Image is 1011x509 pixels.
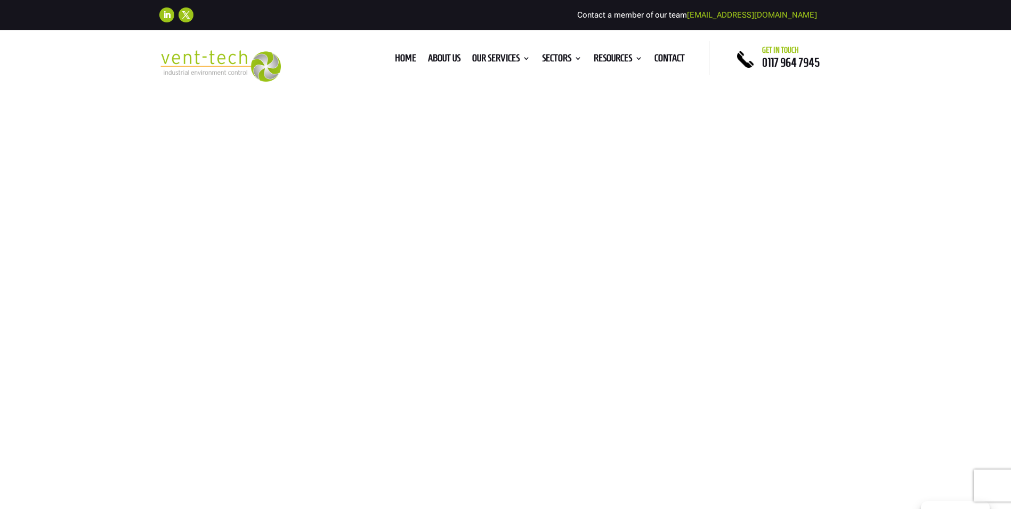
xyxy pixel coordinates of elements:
[687,10,817,20] a: [EMAIL_ADDRESS][DOMAIN_NAME]
[472,54,530,66] a: Our Services
[179,7,193,22] a: Follow on X
[594,54,643,66] a: Resources
[395,54,416,66] a: Home
[542,54,582,66] a: Sectors
[159,7,174,22] a: Follow on LinkedIn
[762,46,799,54] span: Get in touch
[159,50,281,82] img: 2023-09-27T08_35_16.549ZVENT-TECH---Clear-background
[654,54,685,66] a: Contact
[762,56,820,69] a: 0117 964 7945
[577,10,817,20] span: Contact a member of our team
[428,54,460,66] a: About us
